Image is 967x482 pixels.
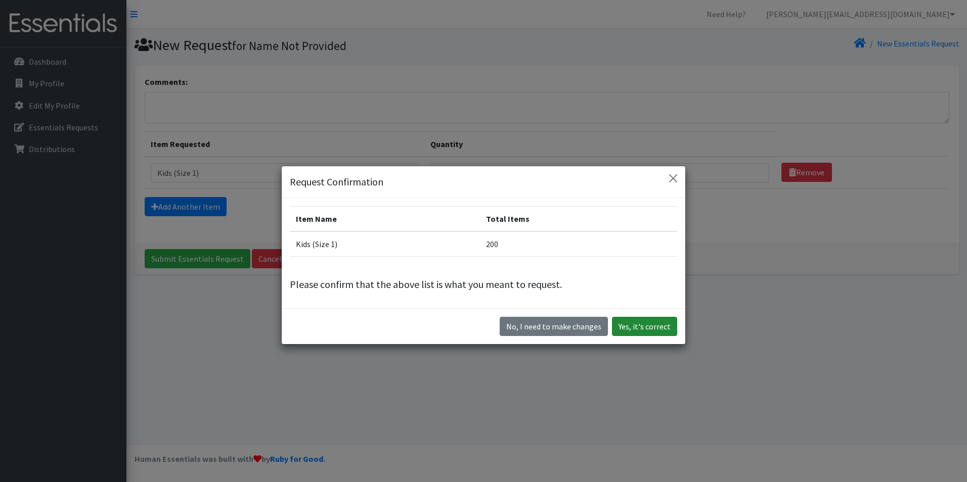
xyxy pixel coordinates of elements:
[500,317,608,336] button: No I need to make changes
[480,231,677,257] td: 200
[290,231,480,257] td: Kids (Size 1)
[480,207,677,232] th: Total Items
[290,277,677,292] p: Please confirm that the above list is what you meant to request.
[665,170,681,186] button: Close
[290,174,383,189] h5: Request Confirmation
[612,317,677,336] button: Yes, it's correct
[290,207,480,232] th: Item Name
